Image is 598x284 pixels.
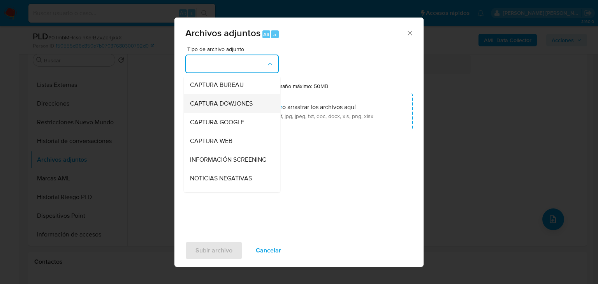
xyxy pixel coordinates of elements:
[185,26,260,40] span: Archivos adjuntos
[190,100,253,108] span: CAPTURA DOWJONES
[190,81,244,89] span: CAPTURA BUREAU
[273,31,276,38] span: a
[256,242,281,259] span: Cancelar
[190,175,252,182] span: NOTICIAS NEGATIVAS
[246,241,291,260] button: Cancelar
[190,118,244,126] span: CAPTURA GOOGLE
[190,156,266,164] span: INFORMACIÓN SCREENING
[263,31,269,38] span: Alt
[273,83,328,90] label: Tamaño máximo: 50MB
[190,137,232,145] span: CAPTURA WEB
[406,29,413,36] button: Cerrar
[187,46,281,52] span: Tipo de archivo adjunto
